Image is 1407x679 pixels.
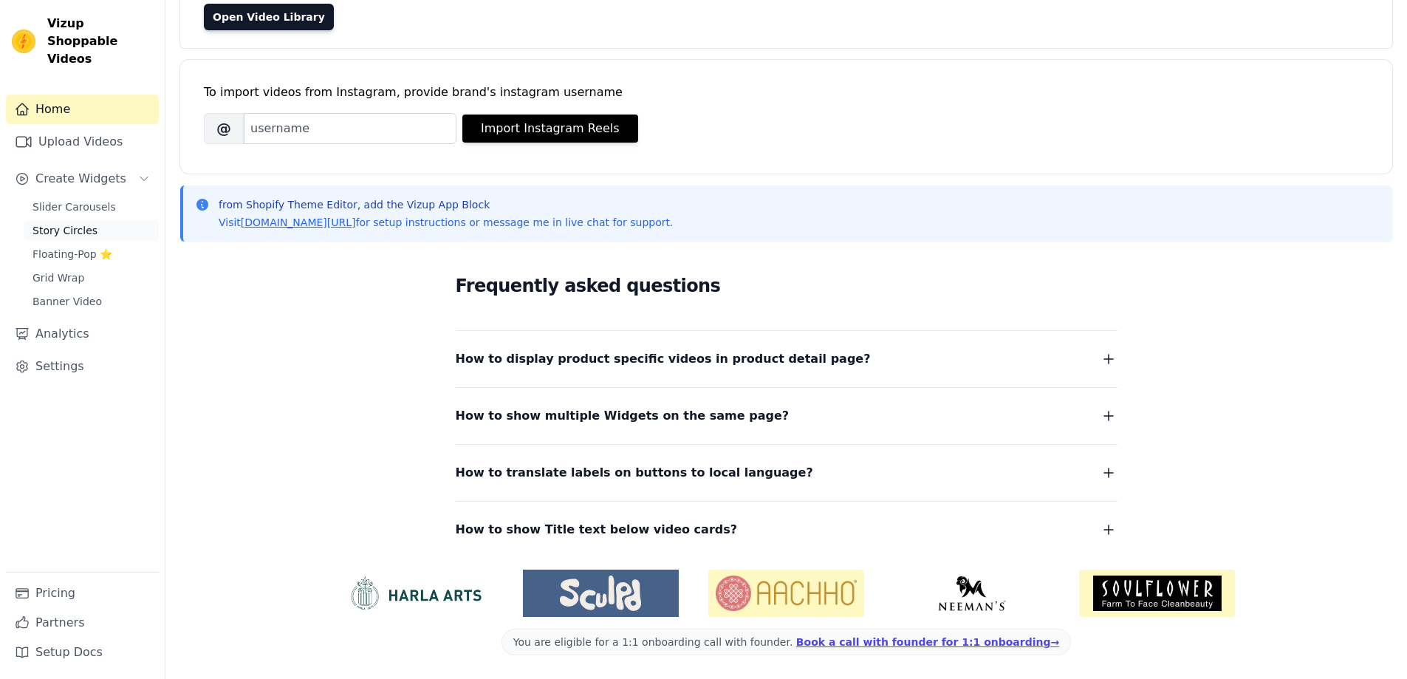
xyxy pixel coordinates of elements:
span: How to translate labels on buttons to local language? [456,463,813,483]
button: How to show multiple Widgets on the same page? [456,406,1117,426]
a: Story Circles [24,220,159,241]
button: Create Widgets [6,164,159,194]
span: Create Widgets [35,170,126,188]
a: Banner Video [24,291,159,312]
a: Open Video Library [204,4,334,30]
span: Slider Carousels [32,199,116,214]
img: Aachho [708,570,864,617]
span: Story Circles [32,223,97,238]
span: How to show multiple Widgets on the same page? [456,406,790,426]
a: Analytics [6,319,159,349]
a: Partners [6,608,159,638]
a: Slider Carousels [24,197,159,217]
span: @ [204,113,244,144]
a: Setup Docs [6,638,159,667]
img: Soulflower [1079,570,1235,617]
a: Home [6,95,159,124]
img: Vizup [12,30,35,53]
button: How to translate labels on buttons to local language? [456,463,1117,483]
h2: Frequently asked questions [456,271,1117,301]
a: Upload Videos [6,127,159,157]
div: To import videos from Instagram, provide brand's instagram username [204,83,1369,101]
input: username [244,113,456,144]
a: Floating-Pop ⭐ [24,244,159,265]
span: Floating-Pop ⭐ [32,247,112,262]
span: Grid Wrap [32,270,84,285]
button: How to show Title text below video cards? [456,519,1117,540]
span: Banner Video [32,294,102,309]
p: Visit for setup instructions or message me in live chat for support. [219,215,673,230]
img: Sculpd US [523,576,679,611]
span: How to display product specific videos in product detail page? [456,349,871,369]
a: Book a call with founder for 1:1 onboarding [796,636,1059,648]
img: HarlaArts [338,576,493,611]
span: Vizup Shoppable Videos [47,15,153,68]
img: Neeman's [894,576,1050,611]
p: from Shopify Theme Editor, add the Vizup App Block [219,197,673,212]
a: Pricing [6,579,159,608]
a: Grid Wrap [24,267,159,288]
span: How to show Title text below video cards? [456,519,738,540]
button: How to display product specific videos in product detail page? [456,349,1117,369]
button: Import Instagram Reels [462,115,638,143]
a: Settings [6,352,159,381]
a: [DOMAIN_NAME][URL] [241,216,356,228]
